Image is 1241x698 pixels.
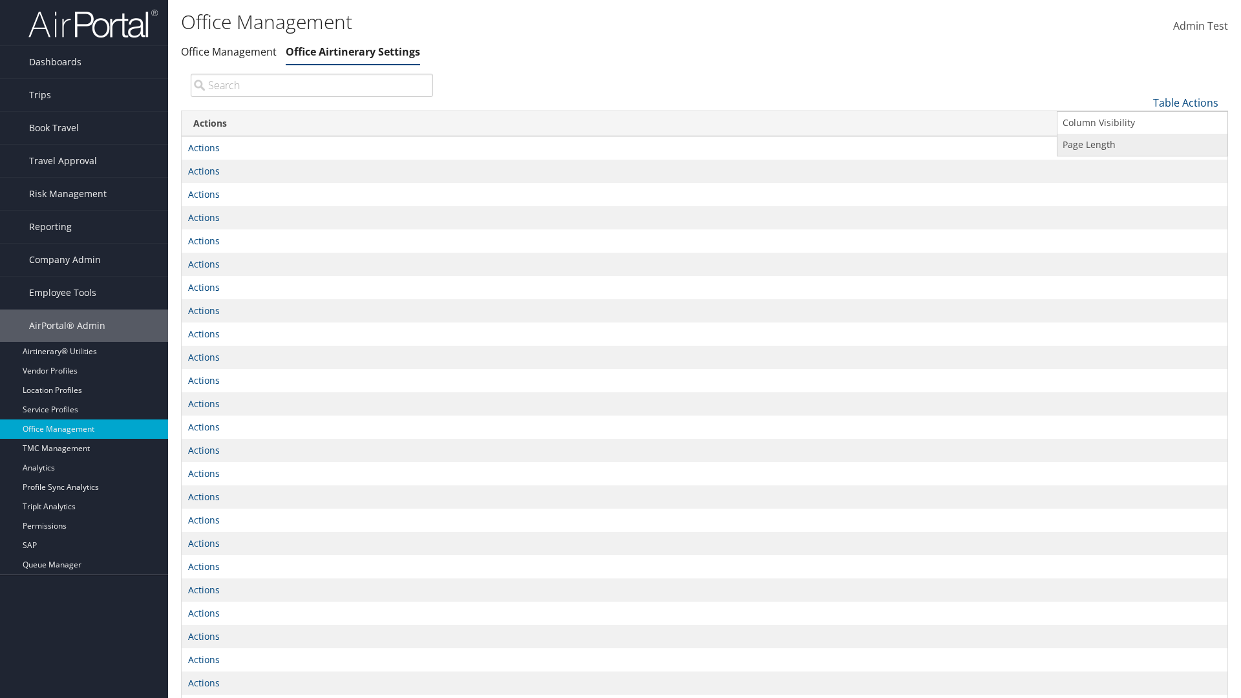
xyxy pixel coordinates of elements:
span: Reporting [29,211,72,243]
a: Column Visibility [1057,112,1227,134]
span: Company Admin [29,244,101,276]
span: Travel Approval [29,145,97,177]
span: Employee Tools [29,277,96,309]
span: AirPortal® Admin [29,310,105,342]
span: Risk Management [29,178,107,210]
span: Book Travel [29,112,79,144]
span: Dashboards [29,46,81,78]
span: Trips [29,79,51,111]
img: airportal-logo.png [28,8,158,39]
a: Page Length [1057,134,1227,156]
